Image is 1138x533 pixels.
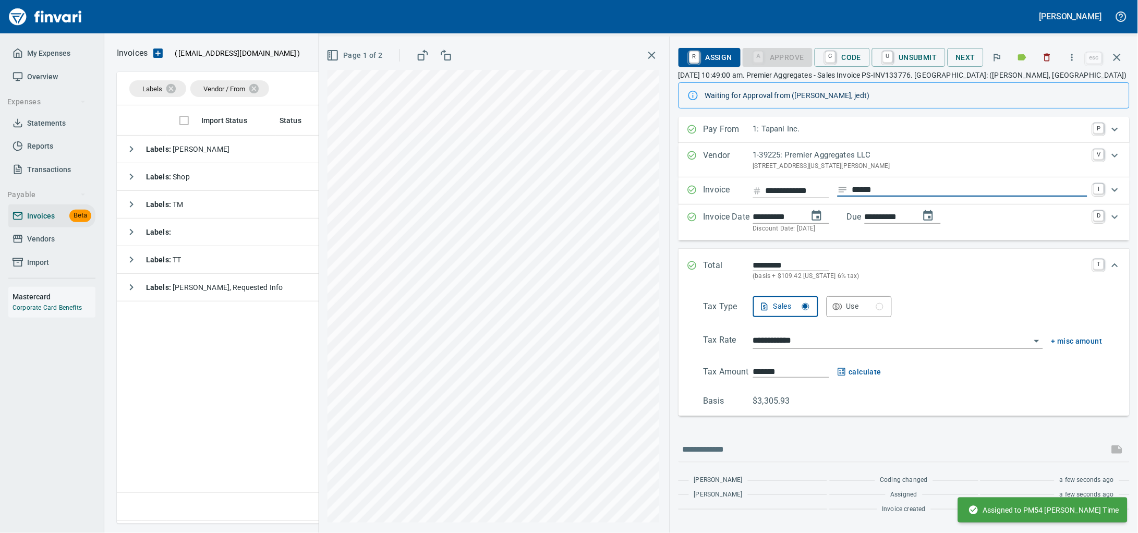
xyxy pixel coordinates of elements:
[753,296,818,317] button: Sales
[6,4,84,29] img: Finvari
[201,114,261,127] span: Import Status
[69,210,91,222] span: Beta
[753,161,1087,172] p: [STREET_ADDRESS][US_STATE][PERSON_NAME]
[704,149,753,171] p: Vendor
[177,48,297,58] span: [EMAIL_ADDRESS][DOMAIN_NAME]
[882,504,926,515] span: Invoice created
[27,47,70,60] span: My Expenses
[1086,52,1102,64] a: esc
[753,271,1087,282] p: (basis + $109.42 [US_STATE] 6% tax)
[826,51,836,63] a: C
[27,140,53,153] span: Reports
[1060,475,1114,486] span: a few seconds ago
[1094,259,1104,270] a: T
[679,177,1130,204] div: Expand
[203,85,245,93] span: Vendor / From
[8,65,95,89] a: Overview
[324,46,386,65] button: Page 1 of 2
[1060,490,1114,500] span: a few seconds ago
[190,80,269,97] div: Vendor / From
[1094,149,1104,160] a: V
[815,48,870,67] button: CCode
[1105,437,1130,462] span: This records your message into the invoice and notifies anyone mentioned
[3,92,90,112] button: Expenses
[880,475,928,486] span: Coding changed
[847,211,897,223] p: Due
[27,210,55,223] span: Invoices
[838,185,848,195] svg: Invoice description
[7,95,86,108] span: Expenses
[956,51,976,64] span: Next
[704,334,753,349] p: Tax Rate
[1061,46,1084,69] button: More
[8,42,95,65] a: My Expenses
[679,249,1130,292] div: Expand
[201,114,247,127] span: Import Status
[329,49,382,62] span: Page 1 of 2
[8,204,95,228] a: InvoicesBeta
[827,296,892,317] button: Use
[679,70,1130,80] p: [DATE] 10:49:00 am. Premier Aggregates - Sales Invoice PS-INV133776. [GEOGRAPHIC_DATA]: ([PERSON_...
[753,224,1087,234] p: Discount Date: [DATE]
[8,158,95,181] a: Transactions
[8,135,95,158] a: Reports
[804,203,829,228] button: change date
[891,490,917,500] span: Assigned
[8,112,95,135] a: Statements
[13,291,95,302] h6: Mastercard
[146,200,173,209] strong: Labels :
[1094,184,1104,194] a: I
[1037,8,1105,25] button: [PERSON_NAME]
[705,86,1121,105] div: Waiting for Approval from ([PERSON_NAME], jedt)
[687,49,732,66] span: Assign
[146,173,190,181] span: Shop
[146,200,184,209] span: TM
[117,47,148,59] nav: breadcrumb
[129,80,186,97] div: Labels
[679,143,1130,177] div: Expand
[280,114,315,127] span: Status
[27,256,49,269] span: Import
[773,300,809,313] div: Sales
[8,251,95,274] a: Import
[753,395,803,407] p: $3,305.93
[846,300,883,313] div: Use
[117,47,148,59] p: Invoices
[916,203,941,228] button: change due date
[146,256,181,264] span: TT
[872,48,946,67] button: UUnsubmit
[753,185,761,197] svg: Invoice number
[8,227,95,251] a: Vendors
[146,145,173,153] strong: Labels :
[704,259,753,282] p: Total
[679,204,1130,240] div: Expand
[146,283,283,292] span: [PERSON_NAME], Requested Info
[704,395,753,407] p: Basis
[704,123,753,137] p: Pay From
[704,211,753,234] p: Invoice Date
[1036,46,1059,69] button: Discard
[1051,335,1103,348] button: + misc amount
[883,51,893,63] a: U
[146,173,173,181] strong: Labels :
[13,304,82,311] a: Corporate Card Benefits
[823,49,862,66] span: Code
[27,117,66,130] span: Statements
[753,149,1087,161] p: 1-39225: Premier Aggregates LLC
[679,48,741,67] button: RAssign
[7,188,86,201] span: Payable
[27,233,55,246] span: Vendors
[27,163,71,176] span: Transactions
[838,366,882,379] button: calculate
[1011,46,1034,69] button: Labels
[694,475,743,486] span: [PERSON_NAME]
[986,46,1009,69] button: Flag
[880,49,937,66] span: Unsubmit
[679,292,1130,417] div: Expand
[704,184,753,198] p: Invoice
[27,70,58,83] span: Overview
[743,52,813,60] div: Coding Required
[968,505,1119,515] span: Assigned to PM54 [PERSON_NAME] Time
